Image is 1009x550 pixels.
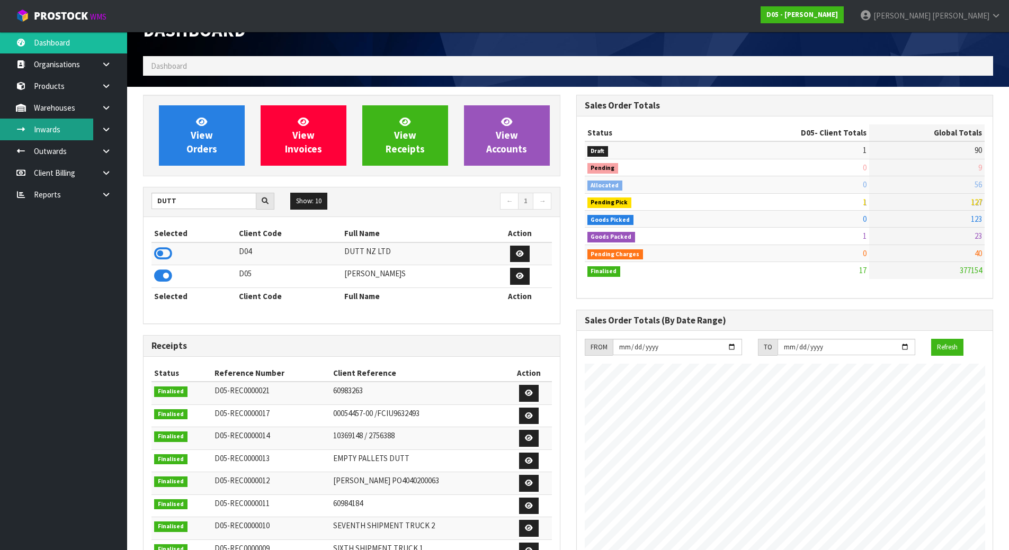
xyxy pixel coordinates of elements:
[215,475,270,485] span: D05-REC0000012
[215,498,270,508] span: D05-REC0000011
[154,386,187,397] span: Finalised
[333,475,439,485] span: [PERSON_NAME] PO4040200063
[261,105,346,166] a: ViewInvoices
[975,179,982,190] span: 56
[331,365,506,382] th: Client Reference
[333,408,419,418] span: 00054457-00 /FCIU9632493
[151,193,256,209] input: Search clients
[931,339,963,356] button: Refresh
[863,248,867,258] span: 0
[488,225,551,242] th: Action
[863,179,867,190] span: 0
[587,249,644,260] span: Pending Charges
[863,197,867,207] span: 1
[285,115,322,155] span: View Invoices
[506,365,552,382] th: Action
[151,341,552,351] h3: Receipts
[290,193,327,210] button: Show: 10
[960,265,982,275] span: 377154
[215,385,270,395] span: D05-REC0000021
[975,231,982,241] span: 23
[975,145,982,155] span: 90
[585,101,985,111] h3: Sales Order Totals
[215,430,270,440] span: D05-REC0000014
[154,431,187,442] span: Finalised
[863,163,867,173] span: 0
[863,231,867,241] span: 1
[154,476,187,487] span: Finalised
[333,385,363,395] span: 60983263
[333,430,395,440] span: 10369148 / 2756388
[488,287,551,304] th: Action
[587,215,634,226] span: Goods Picked
[333,453,409,463] span: EMPTY PALLETS DUTT
[533,193,551,210] a: →
[863,145,867,155] span: 1
[873,11,931,21] span: [PERSON_NAME]
[236,265,342,288] td: D05
[587,181,623,191] span: Allocated
[151,365,212,382] th: Status
[716,124,869,141] th: - Client Totals
[859,265,867,275] span: 17
[869,124,985,141] th: Global Totals
[585,315,985,326] h3: Sales Order Totals (By Date Range)
[587,163,619,174] span: Pending
[236,242,342,265] td: D04
[215,520,270,530] span: D05-REC0000010
[16,9,29,22] img: cube-alt.png
[464,105,550,166] a: ViewAccounts
[386,115,425,155] span: View Receipts
[90,12,106,22] small: WMS
[362,105,448,166] a: ViewReceipts
[342,225,488,242] th: Full Name
[360,193,552,211] nav: Page navigation
[342,265,488,288] td: [PERSON_NAME]S
[154,521,187,532] span: Finalised
[500,193,519,210] a: ←
[215,453,270,463] span: D05-REC0000013
[863,214,867,224] span: 0
[236,287,342,304] th: Client Code
[186,115,217,155] span: View Orders
[971,214,982,224] span: 123
[585,124,717,141] th: Status
[932,11,989,21] span: [PERSON_NAME]
[236,225,342,242] th: Client Code
[587,146,609,157] span: Draft
[587,266,621,277] span: Finalised
[587,232,636,242] span: Goods Packed
[154,454,187,465] span: Finalised
[342,287,488,304] th: Full Name
[333,498,363,508] span: 60984184
[587,197,632,208] span: Pending Pick
[518,193,533,210] a: 1
[978,163,982,173] span: 9
[971,197,982,207] span: 127
[151,287,236,304] th: Selected
[975,248,982,258] span: 40
[758,339,778,356] div: TO
[151,61,187,71] span: Dashboard
[151,225,236,242] th: Selected
[215,408,270,418] span: D05-REC0000017
[585,339,613,356] div: FROM
[212,365,331,382] th: Reference Number
[486,115,527,155] span: View Accounts
[333,520,435,530] span: SEVENTH SHIPMENT TRUCK 2
[159,105,245,166] a: ViewOrders
[34,9,88,23] span: ProStock
[154,499,187,510] span: Finalised
[154,409,187,420] span: Finalised
[801,128,815,138] span: D05
[342,242,488,265] td: DUTT NZ LTD
[766,10,838,19] strong: D05 - [PERSON_NAME]
[761,6,844,23] a: D05 - [PERSON_NAME]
